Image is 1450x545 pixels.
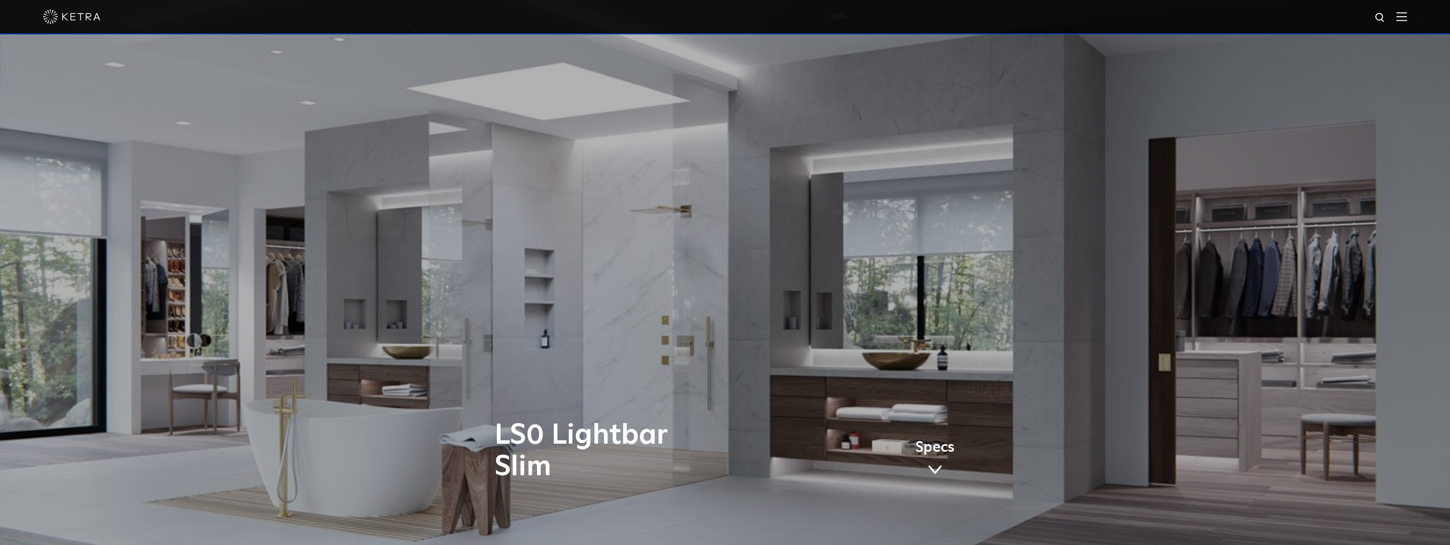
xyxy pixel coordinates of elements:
img: Hamburger%20Nav.svg [1396,12,1407,21]
img: ketra-logo-2019-white [43,10,100,24]
img: search icon [1374,12,1386,24]
a: Specs [915,441,955,478]
span: Specs [915,441,955,455]
h1: LS0 Lightbar Slim [494,420,765,483]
